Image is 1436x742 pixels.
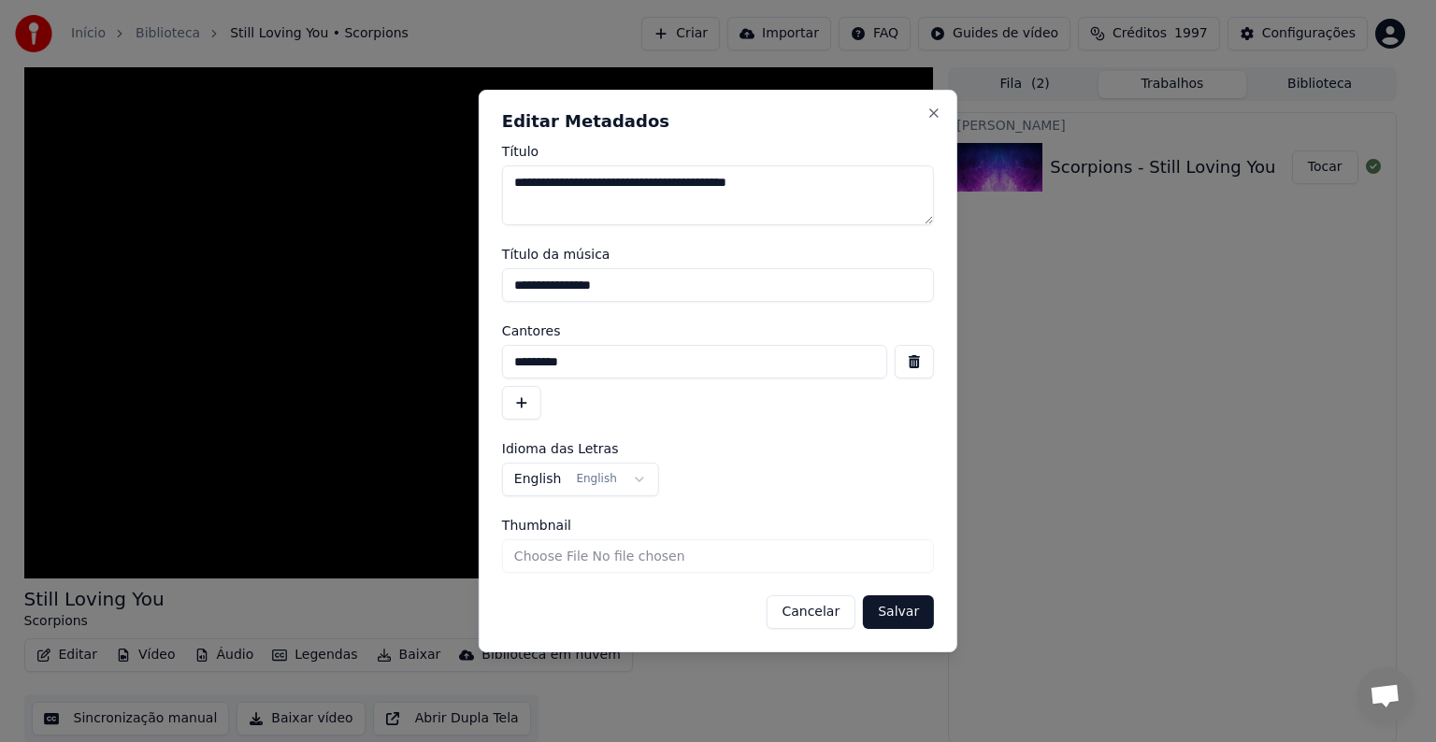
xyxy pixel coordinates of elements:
label: Título da música [502,248,934,261]
span: Thumbnail [502,519,571,532]
label: Título [502,145,934,158]
span: Idioma das Letras [502,442,619,455]
button: Cancelar [766,595,855,629]
button: Salvar [863,595,934,629]
label: Cantores [502,324,934,337]
h2: Editar Metadados [502,113,934,130]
